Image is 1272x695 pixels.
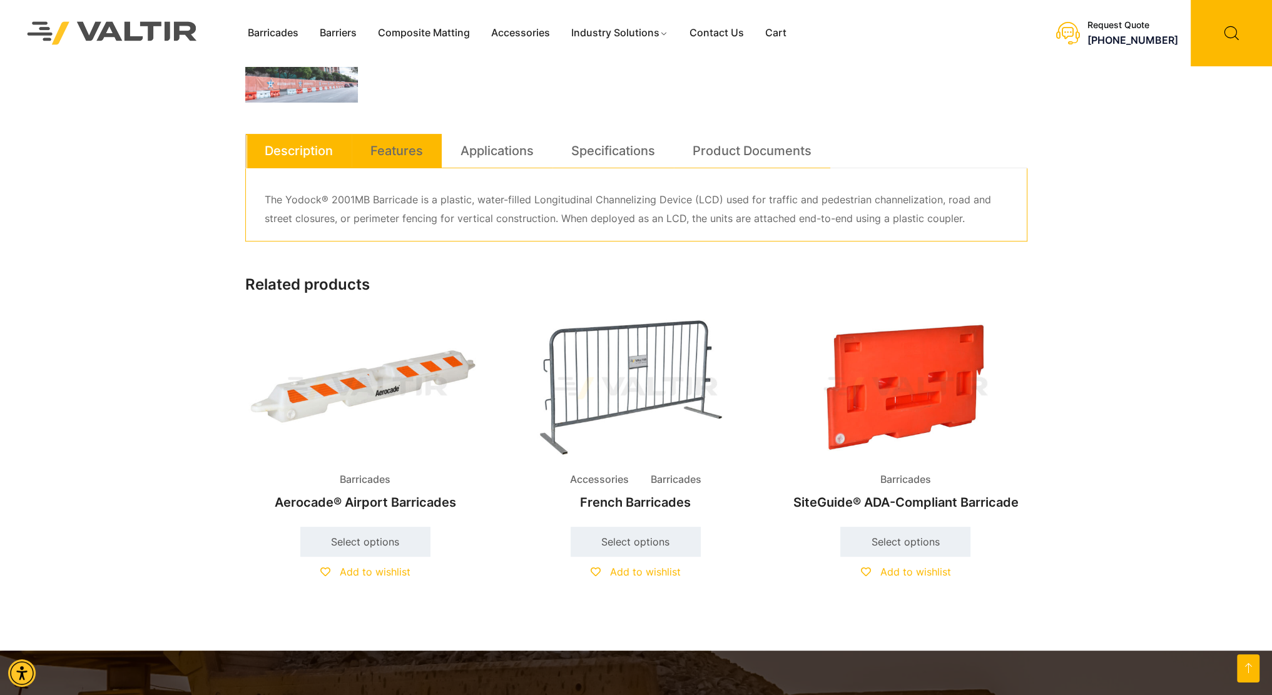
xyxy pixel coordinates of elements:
a: call (888) 496-3625 [1087,34,1178,46]
img: Barricades [785,316,1025,460]
a: BarricadesAerocade® Airport Barricades [245,316,486,517]
span: Barricades [641,470,711,489]
div: Request Quote [1087,20,1178,31]
a: Select options for “Aerocade® Airport Barricades” [300,527,430,557]
span: Barricades [871,470,940,489]
p: The Yodock® 2001MB Barricade is a plastic, water-filled Longitudinal Channelizing Device (LCD) us... [265,191,1008,228]
a: Contact Us [679,24,755,43]
h2: SiteGuide® ADA-Compliant Barricade [785,489,1025,516]
span: Add to wishlist [880,566,950,578]
span: Accessories [561,470,638,489]
a: Add to wishlist [860,566,950,578]
img: Barricades [245,316,486,460]
a: Features [370,134,423,168]
h2: Related products [245,276,1027,294]
a: Description [265,134,333,168]
h2: Aerocade® Airport Barricades [245,489,486,516]
a: Cart [755,24,797,43]
a: Industry Solutions [561,24,679,43]
a: Barricades [237,24,309,43]
div: Accessibility Menu [8,659,36,687]
span: Add to wishlist [610,566,681,578]
img: Accessories [515,316,755,460]
span: Add to wishlist [340,566,410,578]
a: Accessories [481,24,561,43]
a: Composite Matting [367,24,481,43]
span: Barricades [330,470,400,489]
a: Accessories BarricadesFrench Barricades [515,316,755,517]
h2: French Barricades [515,489,755,516]
a: Applications [460,134,534,168]
a: BarricadesSiteGuide® ADA-Compliant Barricade [785,316,1025,517]
img: Valtir Rentals [9,4,215,63]
a: Add to wishlist [591,566,681,578]
a: Add to wishlist [320,566,410,578]
a: Specifications [571,134,655,168]
a: Select options for “SiteGuide® ADA-Compliant Barricade” [840,527,970,557]
a: Open this option [1237,654,1259,682]
a: Product Documents [693,134,812,168]
a: Select options for “French Barricades” [571,527,701,557]
a: Barriers [309,24,367,43]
